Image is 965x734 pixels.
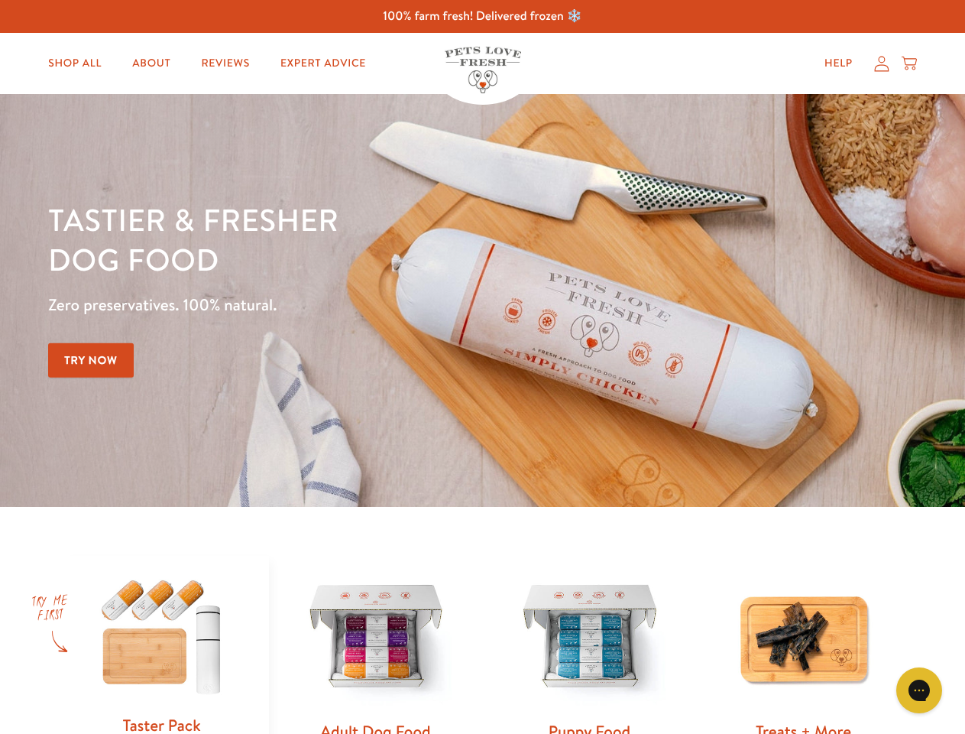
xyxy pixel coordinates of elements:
[48,343,134,378] a: Try Now
[48,291,627,319] p: Zero preservatives. 100% natural.
[48,200,627,279] h1: Tastier & fresher dog food
[268,48,378,79] a: Expert Advice
[889,662,950,719] iframe: Gorgias live chat messenger
[189,48,261,79] a: Reviews
[120,48,183,79] a: About
[445,47,521,93] img: Pets Love Fresh
[36,48,114,79] a: Shop All
[812,48,865,79] a: Help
